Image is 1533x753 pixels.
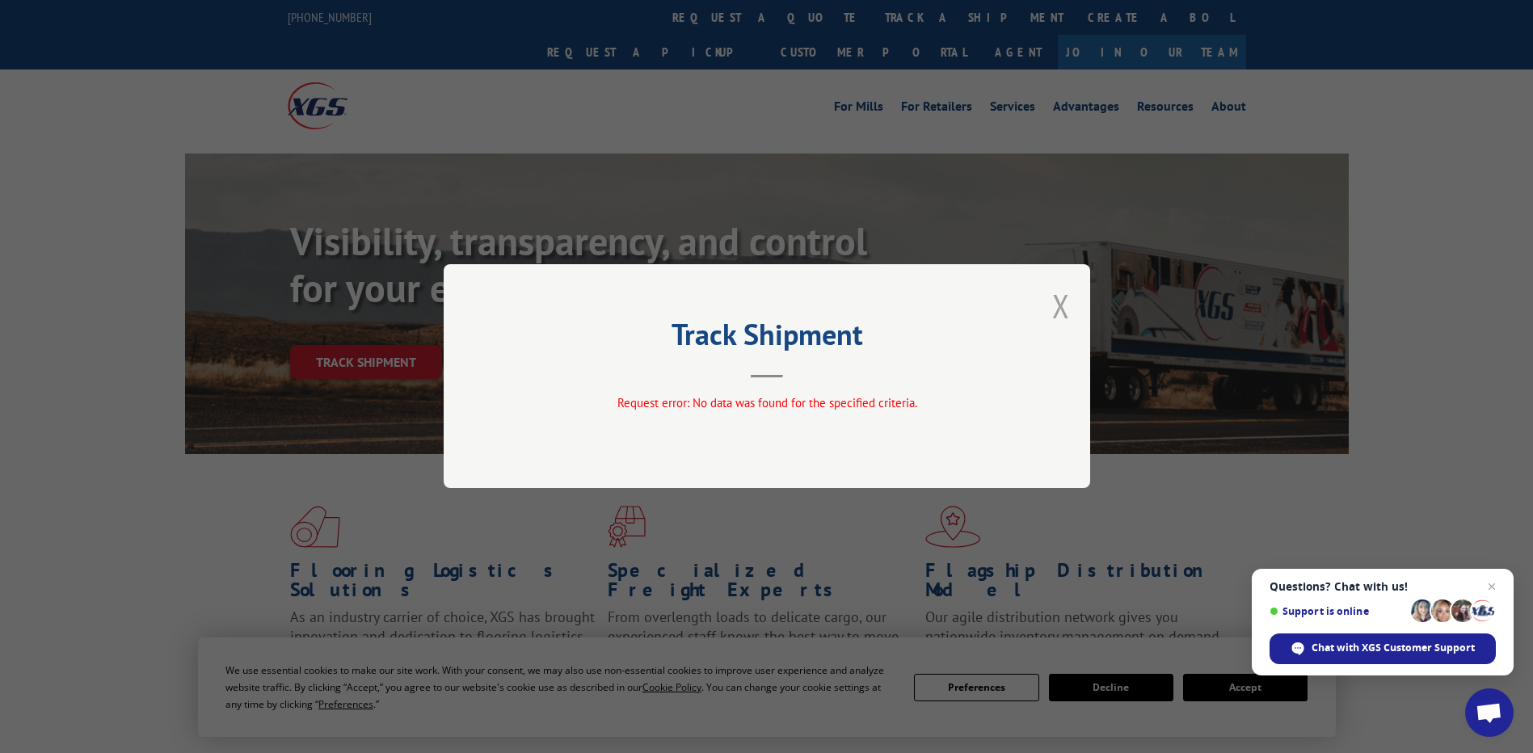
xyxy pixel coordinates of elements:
[1312,641,1475,655] span: Chat with XGS Customer Support
[1270,580,1496,593] span: Questions? Chat with us!
[1270,633,1496,664] div: Chat with XGS Customer Support
[617,396,916,411] span: Request error: No data was found for the specified criteria.
[524,323,1009,354] h2: Track Shipment
[1465,688,1514,737] div: Open chat
[1270,605,1405,617] span: Support is online
[1482,577,1501,596] span: Close chat
[1052,284,1070,327] button: Close modal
